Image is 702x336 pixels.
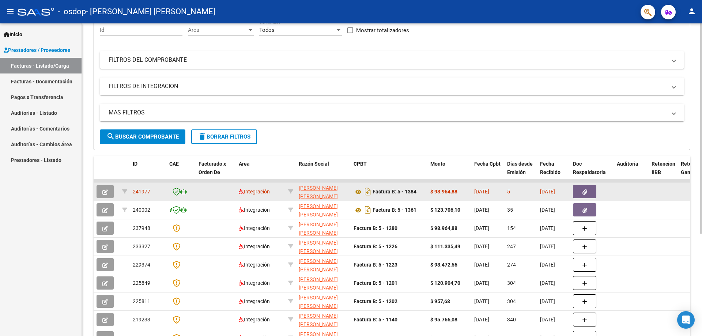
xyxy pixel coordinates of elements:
[106,132,115,141] mat-icon: search
[354,243,397,249] strong: Factura B: 5 - 1226
[239,161,250,167] span: Area
[507,298,516,304] span: 304
[540,161,561,175] span: Fecha Recibido
[299,257,348,272] div: 27286736403
[507,280,516,286] span: 304
[507,225,516,231] span: 154
[373,189,416,195] strong: Factura B: 5 - 1384
[354,225,397,231] strong: Factura B: 5 - 1280
[299,202,348,218] div: 27286736403
[239,280,270,286] span: Integración
[188,27,247,33] span: Area
[504,156,537,188] datatable-header-cell: Días desde Emisión
[430,161,445,167] span: Monto
[299,222,338,236] span: [PERSON_NAME] [PERSON_NAME]
[109,82,667,90] mat-panel-title: FILTROS DE INTEGRACION
[474,298,489,304] span: [DATE]
[198,133,250,140] span: Borrar Filtros
[430,280,460,286] strong: $ 120.904,70
[430,317,457,322] strong: $ 95.766,08
[296,156,351,188] datatable-header-cell: Razón Social
[133,207,150,213] span: 240002
[198,132,207,141] mat-icon: delete
[109,109,667,117] mat-panel-title: MAS FILTROS
[299,203,338,218] span: [PERSON_NAME] [PERSON_NAME]
[430,189,457,195] strong: $ 98.964,88
[4,46,70,54] span: Prestadores / Proveedores
[130,156,166,188] datatable-header-cell: ID
[427,156,471,188] datatable-header-cell: Monto
[4,30,22,38] span: Inicio
[239,225,270,231] span: Integración
[507,317,516,322] span: 340
[430,262,457,268] strong: $ 98.472,56
[351,156,427,188] datatable-header-cell: CPBT
[133,161,137,167] span: ID
[133,317,150,322] span: 219233
[299,240,338,254] span: [PERSON_NAME] [PERSON_NAME]
[354,298,397,304] strong: Factura B: 5 - 1202
[100,129,185,144] button: Buscar Comprobante
[356,26,409,35] span: Mostrar totalizadores
[474,207,489,213] span: [DATE]
[617,161,638,167] span: Auditoria
[100,78,684,95] mat-expansion-panel-header: FILTROS DE INTEGRACION
[474,225,489,231] span: [DATE]
[474,243,489,249] span: [DATE]
[133,262,150,268] span: 229374
[299,239,348,254] div: 27286736403
[540,225,555,231] span: [DATE]
[677,311,695,329] div: Open Intercom Messenger
[474,161,501,167] span: Fecha Cpbt
[363,204,373,216] i: Descargar documento
[191,129,257,144] button: Borrar Filtros
[540,317,555,322] span: [DATE]
[109,56,667,64] mat-panel-title: FILTROS DEL COMPROBANTE
[239,298,270,304] span: Integración
[239,207,270,213] span: Integración
[169,161,179,167] span: CAE
[471,156,504,188] datatable-header-cell: Fecha Cpbt
[299,276,338,291] span: [PERSON_NAME] [PERSON_NAME]
[354,280,397,286] strong: Factura B: 5 - 1201
[299,220,348,236] div: 27286736403
[474,317,489,322] span: [DATE]
[507,161,533,175] span: Días desde Emisión
[100,104,684,121] mat-expansion-panel-header: MAS FILTROS
[649,156,678,188] datatable-header-cell: Retencion IIBB
[540,298,555,304] span: [DATE]
[354,161,367,167] span: CPBT
[373,207,416,213] strong: Factura B: 5 - 1361
[430,298,450,304] strong: $ 957,68
[474,280,489,286] span: [DATE]
[570,156,614,188] datatable-header-cell: Doc Respaldatoria
[474,262,489,268] span: [DATE]
[239,317,270,322] span: Integración
[133,280,150,286] span: 225849
[166,156,196,188] datatable-header-cell: CAE
[430,243,460,249] strong: $ 111.335,49
[299,295,338,309] span: [PERSON_NAME] [PERSON_NAME]
[507,243,516,249] span: 247
[6,7,15,16] mat-icon: menu
[199,161,226,175] span: Facturado x Orden De
[299,312,348,327] div: 27286736403
[507,262,516,268] span: 274
[573,161,606,175] span: Doc Respaldatoria
[540,189,555,195] span: [DATE]
[236,156,285,188] datatable-header-cell: Area
[299,161,329,167] span: Razón Social
[354,262,397,268] strong: Factura B: 5 - 1223
[540,207,555,213] span: [DATE]
[259,27,275,33] span: Todos
[474,189,489,195] span: [DATE]
[430,207,460,213] strong: $ 123.706,10
[133,243,150,249] span: 233327
[106,133,179,140] span: Buscar Comprobante
[354,317,397,322] strong: Factura B: 5 - 1140
[652,161,675,175] span: Retencion IIBB
[239,243,270,249] span: Integración
[299,184,348,199] div: 27286736403
[299,313,338,327] span: [PERSON_NAME] [PERSON_NAME]
[239,262,270,268] span: Integración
